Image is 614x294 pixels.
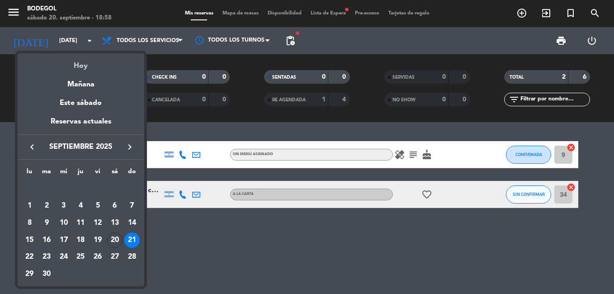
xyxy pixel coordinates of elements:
[106,214,123,232] td: 13 de septiembre de 2025
[124,142,135,152] i: keyboard_arrow_right
[22,266,37,282] div: 29
[72,166,90,180] th: jueves
[22,232,37,248] div: 15
[124,250,140,265] div: 28
[55,249,72,266] td: 24 de septiembre de 2025
[124,232,140,248] div: 21
[39,266,54,282] div: 30
[107,250,123,265] div: 27
[21,180,141,198] td: SEP.
[18,90,144,116] div: Este sábado
[21,249,38,266] td: 22 de septiembre de 2025
[106,249,123,266] td: 27 de septiembre de 2025
[38,232,55,249] td: 16 de septiembre de 2025
[89,214,106,232] td: 12 de septiembre de 2025
[56,198,71,213] div: 3
[72,214,90,232] td: 11 de septiembre de 2025
[123,249,141,266] td: 28 de septiembre de 2025
[72,249,90,266] td: 25 de septiembre de 2025
[123,166,141,180] th: domingo
[55,232,72,249] td: 17 de septiembre de 2025
[21,166,38,180] th: lunes
[56,232,71,248] div: 17
[123,214,141,232] td: 14 de septiembre de 2025
[72,198,90,215] td: 4 de septiembre de 2025
[38,198,55,215] td: 2 de septiembre de 2025
[38,214,55,232] td: 9 de septiembre de 2025
[90,215,105,231] div: 12
[18,53,144,72] div: Hoy
[90,232,105,248] div: 19
[21,266,38,283] td: 29 de septiembre de 2025
[39,250,54,265] div: 23
[22,198,37,213] div: 1
[107,215,123,231] div: 13
[123,198,141,215] td: 7 de septiembre de 2025
[122,141,138,153] button: keyboard_arrow_right
[73,198,88,213] div: 4
[55,198,72,215] td: 3 de septiembre de 2025
[55,166,72,180] th: miércoles
[106,232,123,249] td: 20 de septiembre de 2025
[73,250,88,265] div: 25
[89,249,106,266] td: 26 de septiembre de 2025
[39,232,54,248] div: 16
[24,141,40,153] button: keyboard_arrow_left
[22,215,37,231] div: 8
[40,141,122,153] span: septiembre 2025
[38,249,55,266] td: 23 de septiembre de 2025
[90,198,105,213] div: 5
[21,214,38,232] td: 8 de septiembre de 2025
[123,232,141,249] td: 21 de septiembre de 2025
[107,198,123,213] div: 6
[124,215,140,231] div: 14
[27,142,38,152] i: keyboard_arrow_left
[39,198,54,213] div: 2
[18,116,144,134] div: Reservas actuales
[124,198,140,213] div: 7
[73,215,88,231] div: 11
[38,266,55,283] td: 30 de septiembre de 2025
[18,72,144,90] div: Mañana
[56,250,71,265] div: 24
[89,198,106,215] td: 5 de septiembre de 2025
[55,214,72,232] td: 10 de septiembre de 2025
[90,250,105,265] div: 26
[89,166,106,180] th: viernes
[21,198,38,215] td: 1 de septiembre de 2025
[72,232,90,249] td: 18 de septiembre de 2025
[73,232,88,248] div: 18
[89,232,106,249] td: 19 de septiembre de 2025
[56,215,71,231] div: 10
[107,232,123,248] div: 20
[106,166,123,180] th: sábado
[106,198,123,215] td: 6 de septiembre de 2025
[39,215,54,231] div: 9
[22,250,37,265] div: 22
[21,232,38,249] td: 15 de septiembre de 2025
[38,166,55,180] th: martes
